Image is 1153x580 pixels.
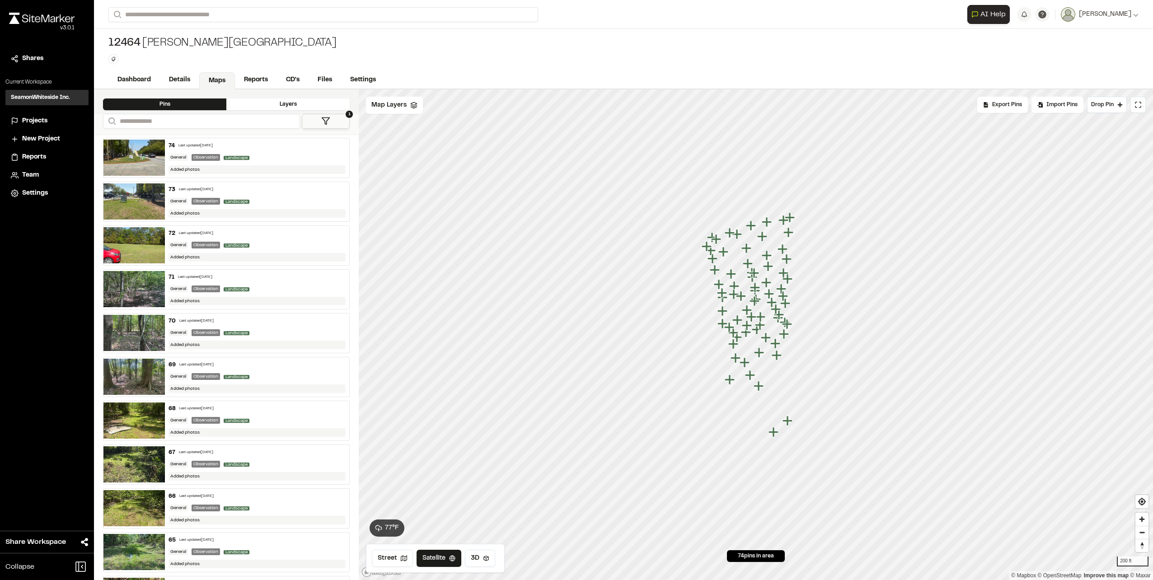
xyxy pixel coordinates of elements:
div: Map marker [732,314,744,326]
div: Added photos [169,428,346,437]
div: Observation [192,154,220,161]
span: Landscape [224,375,249,379]
button: [PERSON_NAME] [1061,7,1139,22]
div: General [169,242,188,248]
span: Landscape [224,331,249,335]
div: Map marker [740,357,751,369]
div: Map marker [754,347,766,359]
div: Added photos [169,165,346,174]
img: file [103,140,165,176]
div: 70 [169,317,176,325]
div: Layers [226,98,350,110]
button: Zoom out [1135,526,1148,539]
div: Map marker [783,273,794,285]
div: Map marker [742,304,754,316]
span: Settings [22,188,48,198]
div: Map marker [754,380,765,392]
div: Last updated [DATE] [179,187,213,192]
button: Reset bearing to north [1135,539,1148,552]
div: Map marker [783,415,794,427]
span: Landscape [224,200,249,204]
span: Map Layers [371,100,407,110]
div: Map marker [771,304,783,315]
span: AI Help [980,9,1006,20]
div: Map marker [717,318,729,330]
button: 3D [465,550,495,567]
div: Map marker [782,318,794,330]
span: Landscape [224,463,249,467]
div: Map marker [742,320,754,332]
span: Import Pins [1046,101,1078,109]
div: Added photos [169,297,346,305]
a: Maps [199,72,235,89]
div: General [169,154,188,161]
div: Added photos [169,341,346,349]
div: Map marker [783,227,795,239]
div: Map marker [747,271,759,283]
span: New Project [22,134,60,144]
div: Map marker [763,261,775,272]
div: Map marker [741,327,753,338]
a: Mapbox [1011,572,1036,579]
a: Shares [11,54,83,64]
div: Map marker [785,212,797,224]
div: Map marker [747,267,759,279]
div: Map marker [762,216,773,228]
a: Dashboard [108,71,160,89]
button: Edit Tags [108,54,118,64]
div: Added photos [169,253,346,262]
div: Map marker [769,426,780,438]
button: Search [108,7,125,22]
div: Observation [192,505,220,511]
div: Map marker [780,298,792,309]
div: Map marker [726,268,738,280]
div: Observation [192,548,220,555]
div: Added photos [169,516,346,524]
span: 74 pins in area [738,552,774,560]
div: Map marker [770,338,782,350]
a: OpenStreetMap [1038,572,1082,579]
img: file [103,446,165,482]
img: User [1061,7,1075,22]
a: Team [11,170,83,180]
div: Map marker [772,350,783,361]
div: Map marker [782,253,793,265]
img: file [103,490,165,526]
div: Observation [192,417,220,424]
div: Map marker [736,290,748,302]
div: Map marker [717,292,729,304]
div: Map marker [750,282,762,294]
div: General [169,329,188,336]
div: 73 [169,186,175,194]
div: Last updated [DATE] [179,231,213,236]
div: Map marker [746,220,758,232]
div: Map marker [767,297,778,309]
img: file [103,183,165,220]
div: Observation [192,198,220,205]
div: Map marker [718,246,730,258]
div: 68 [169,405,176,413]
button: Search [103,114,119,129]
div: Last updated [DATE] [179,494,214,499]
div: Open AI Assistant [967,5,1013,24]
a: Maxar [1130,572,1151,579]
img: rebrand.png [9,13,75,24]
button: 1 [302,114,350,129]
img: file [103,359,165,395]
div: Map marker [762,250,773,262]
div: Map marker [778,243,789,255]
div: Map marker [746,311,758,323]
span: Landscape [224,287,249,291]
img: file [103,402,165,439]
div: Map marker [732,229,744,240]
div: General [169,505,188,511]
span: Find my location [1135,495,1148,508]
div: Map marker [711,234,723,245]
span: Landscape [224,506,249,510]
span: Export Pins [992,101,1022,109]
img: file [103,534,165,570]
span: Landscape [224,550,249,554]
button: 77°F [370,519,404,537]
a: Details [160,71,199,89]
div: Map marker [761,277,773,289]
